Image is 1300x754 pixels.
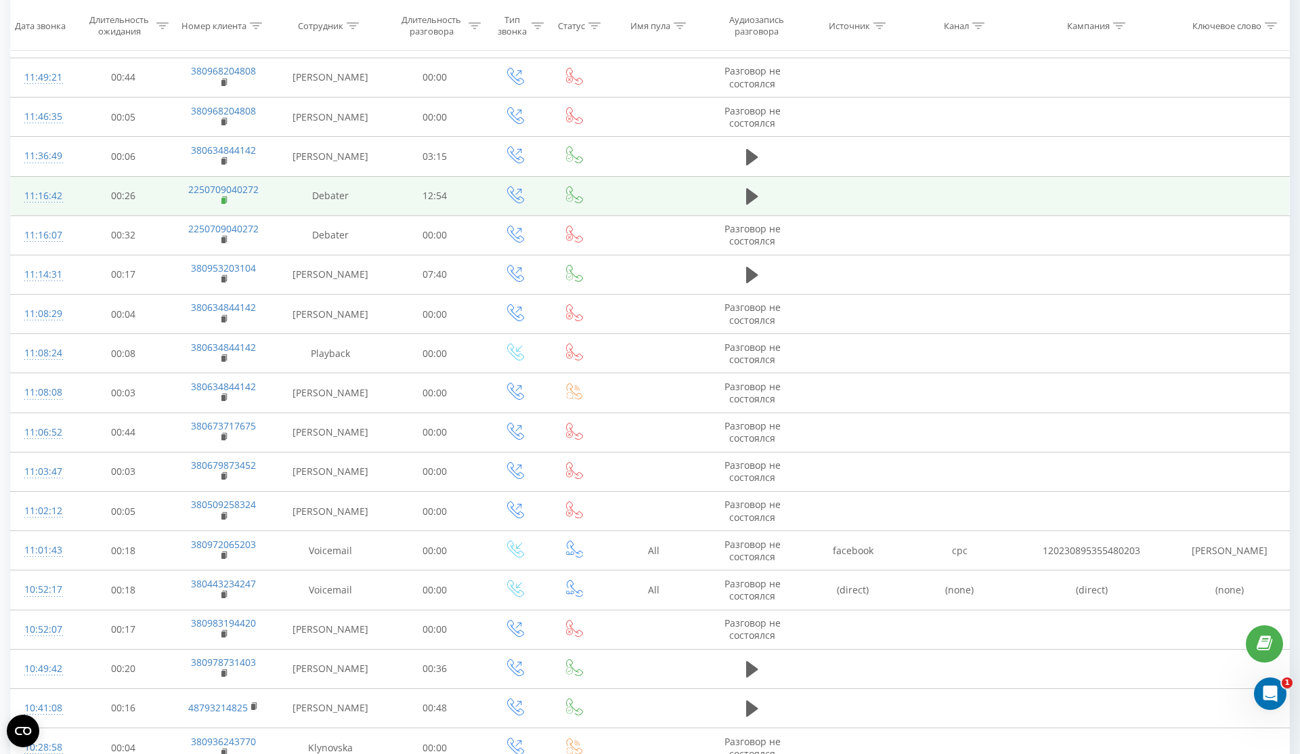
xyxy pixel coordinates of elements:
[24,104,60,130] div: 11:46:35
[74,373,173,413] td: 00:03
[191,104,256,117] a: 380968204808
[385,58,484,97] td: 00:00
[385,137,484,176] td: 03:15
[24,183,60,209] div: 11:16:42
[275,452,385,491] td: [PERSON_NAME]
[24,577,60,603] div: 10:52:17
[385,531,484,570] td: 00:00
[191,577,256,590] a: 380443234247
[724,616,781,642] span: Разговор не состоялся
[74,334,173,373] td: 00:08
[24,419,60,446] div: 11:06:52
[385,295,484,334] td: 00:00
[24,340,60,366] div: 11:08:24
[188,701,248,714] a: 48793214825
[191,64,256,77] a: 380968204808
[630,20,670,31] div: Имя пула
[724,459,781,484] span: Разговор не состоялся
[724,341,781,366] span: Разговор не состоялся
[191,380,256,393] a: 380634844142
[1192,20,1261,31] div: Ключевое слово
[191,735,256,748] a: 380936243770
[74,688,173,728] td: 00:16
[724,498,781,523] span: Разговор не состоялся
[74,531,173,570] td: 00:18
[275,137,385,176] td: [PERSON_NAME]
[24,143,60,169] div: 11:36:49
[74,98,173,137] td: 00:05
[74,452,173,491] td: 00:03
[24,261,60,288] div: 11:14:31
[191,419,256,432] a: 380673717675
[74,492,173,531] td: 00:05
[275,570,385,610] td: Voicemail
[275,255,385,294] td: [PERSON_NAME]
[385,452,484,491] td: 00:00
[1067,20,1110,31] div: Кампания
[385,98,484,137] td: 00:00
[1254,677,1286,710] iframe: Intercom live chat
[298,20,343,31] div: Сотрудник
[24,222,60,249] div: 11:16:07
[275,413,385,452] td: [PERSON_NAME]
[275,215,385,255] td: Debater
[74,649,173,688] td: 00:20
[275,688,385,728] td: [PERSON_NAME]
[74,255,173,294] td: 00:17
[188,183,259,196] a: 2250709040272
[724,538,781,563] span: Разговор не состоялся
[275,373,385,413] td: [PERSON_NAME]
[724,104,781,129] span: Разговор не состоялся
[385,492,484,531] td: 00:00
[724,380,781,405] span: Разговор не состоялся
[800,531,906,570] td: facebook
[724,301,781,326] span: Разговор не состоялся
[74,176,173,215] td: 00:26
[191,341,256,354] a: 380634844142
[385,334,484,373] td: 00:00
[275,531,385,570] td: Voicemail
[275,295,385,334] td: [PERSON_NAME]
[907,531,1013,570] td: cpc
[275,176,385,215] td: Debater
[86,14,154,37] div: Длительность ожидания
[275,610,385,649] td: [PERSON_NAME]
[74,570,173,610] td: 00:18
[24,656,60,682] div: 10:49:42
[1171,570,1289,610] td: (none)
[724,222,781,247] span: Разговор не состоялся
[397,14,465,37] div: Длительность разговора
[275,98,385,137] td: [PERSON_NAME]
[191,656,256,669] a: 380978731403
[191,538,256,551] a: 380972065203
[724,419,781,444] span: Разговор не состоялся
[558,20,585,31] div: Статус
[385,688,484,728] td: 00:48
[191,498,256,511] a: 380509258324
[275,492,385,531] td: [PERSON_NAME]
[191,459,256,472] a: 380679873452
[24,459,60,485] div: 11:03:47
[191,616,256,629] a: 380983194420
[717,14,796,37] div: Аудиозапись разговора
[74,58,173,97] td: 00:44
[603,570,706,610] td: All
[74,215,173,255] td: 00:32
[74,610,173,649] td: 00:17
[275,58,385,97] td: [PERSON_NAME]
[24,64,60,91] div: 11:49:21
[385,176,484,215] td: 12:54
[724,64,781,89] span: Разговор не состоялся
[74,413,173,452] td: 00:44
[191,144,256,156] a: 380634844142
[1282,677,1293,688] span: 1
[24,537,60,564] div: 11:01:43
[385,570,484,610] td: 00:00
[385,413,484,452] td: 00:00
[24,498,60,524] div: 11:02:12
[385,215,484,255] td: 00:00
[603,531,706,570] td: All
[275,649,385,688] td: [PERSON_NAME]
[181,20,246,31] div: Номер клиента
[724,577,781,602] span: Разговор не состоялся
